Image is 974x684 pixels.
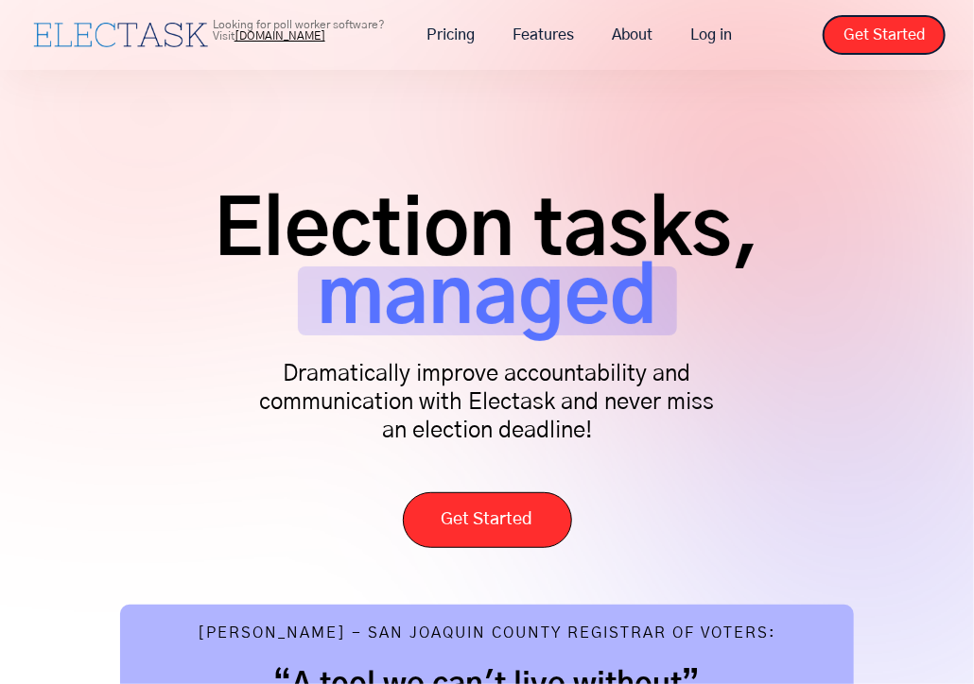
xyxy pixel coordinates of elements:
a: [DOMAIN_NAME] [235,30,325,42]
a: About [593,15,671,55]
span: managed [298,266,677,334]
a: Log in [671,15,751,55]
p: Looking for poll worker software? Visit [213,19,399,42]
p: Dramatically improve accountability and communication with Electask and never miss an election de... [251,360,723,445]
a: Pricing [408,15,494,55]
a: home [28,18,213,52]
a: Get Started [823,15,946,55]
a: Get Started [403,492,572,548]
span: Election tasks, [214,198,760,266]
a: Features [494,15,593,55]
div: [PERSON_NAME] - San Joaquin County Registrar of Voters: [198,624,776,647]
